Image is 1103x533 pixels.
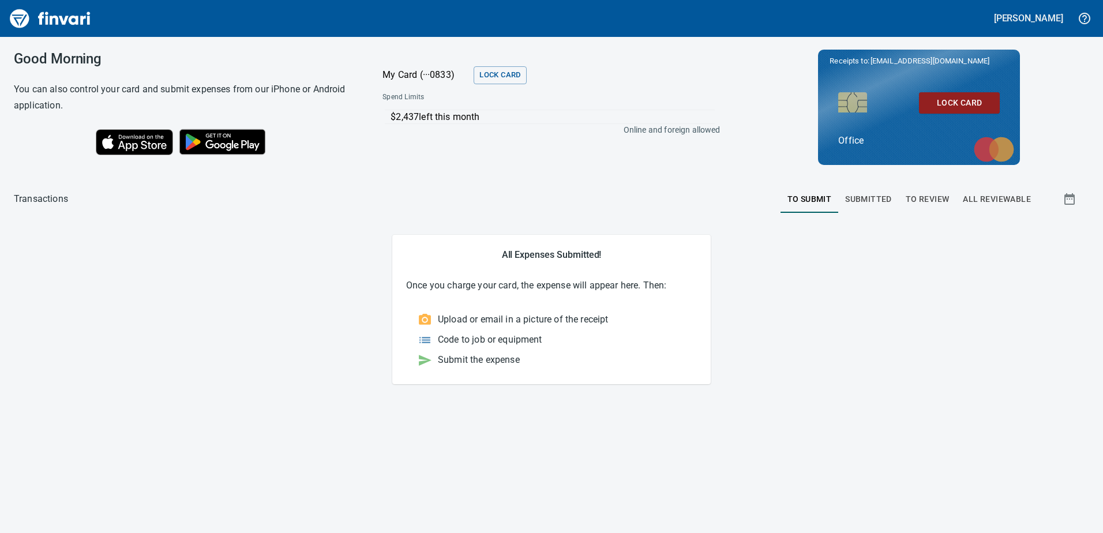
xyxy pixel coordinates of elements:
p: $2,437 left this month [391,110,714,124]
h5: All Expenses Submitted! [406,249,697,261]
span: To Review [906,192,950,207]
p: Code to job or equipment [438,333,542,347]
p: Office [838,134,1000,148]
span: All Reviewable [963,192,1031,207]
span: Submitted [845,192,892,207]
button: [PERSON_NAME] [991,9,1066,27]
nav: breadcrumb [14,192,68,206]
span: To Submit [787,192,832,207]
span: Lock Card [928,96,991,110]
button: Lock Card [474,66,526,84]
h3: Good Morning [14,51,354,67]
h6: You can also control your card and submit expenses from our iPhone or Android application. [14,81,354,114]
h5: [PERSON_NAME] [994,12,1063,24]
img: mastercard.svg [968,131,1020,168]
p: Transactions [14,192,68,206]
p: Upload or email in a picture of the receipt [438,313,608,326]
img: Download on the App Store [96,129,173,155]
span: Lock Card [479,69,520,82]
span: Spend Limits [382,92,571,103]
p: Online and foreign allowed [373,124,720,136]
p: My Card (···0833) [382,68,469,82]
button: Lock Card [919,92,1000,114]
p: Once you charge your card, the expense will appear here. Then: [406,279,697,292]
span: [EMAIL_ADDRESS][DOMAIN_NAME] [869,55,991,66]
button: Show transactions within a particular date range [1052,185,1089,213]
p: Submit the expense [438,353,520,367]
img: Get it on Google Play [173,123,272,161]
img: Finvari [7,5,93,32]
p: Receipts to: [830,55,1008,67]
